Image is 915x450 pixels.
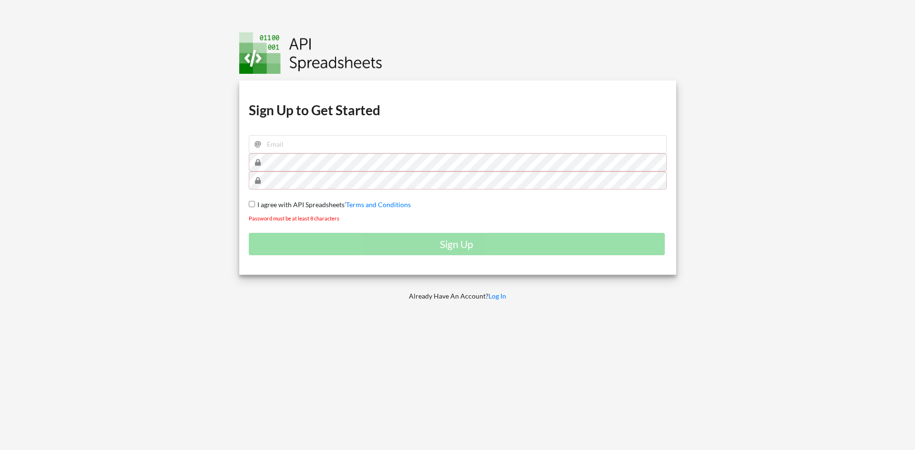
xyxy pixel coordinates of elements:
[488,292,506,300] a: Log In
[249,101,667,119] h1: Sign Up to Get Started
[233,291,683,301] p: Already Have An Account?
[255,200,346,209] span: I agree with API Spreadsheets'
[239,32,382,74] img: Logo.png
[346,200,411,209] a: Terms and Conditions
[249,215,339,221] small: Password must be at least 8 characters
[249,135,667,153] input: Email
